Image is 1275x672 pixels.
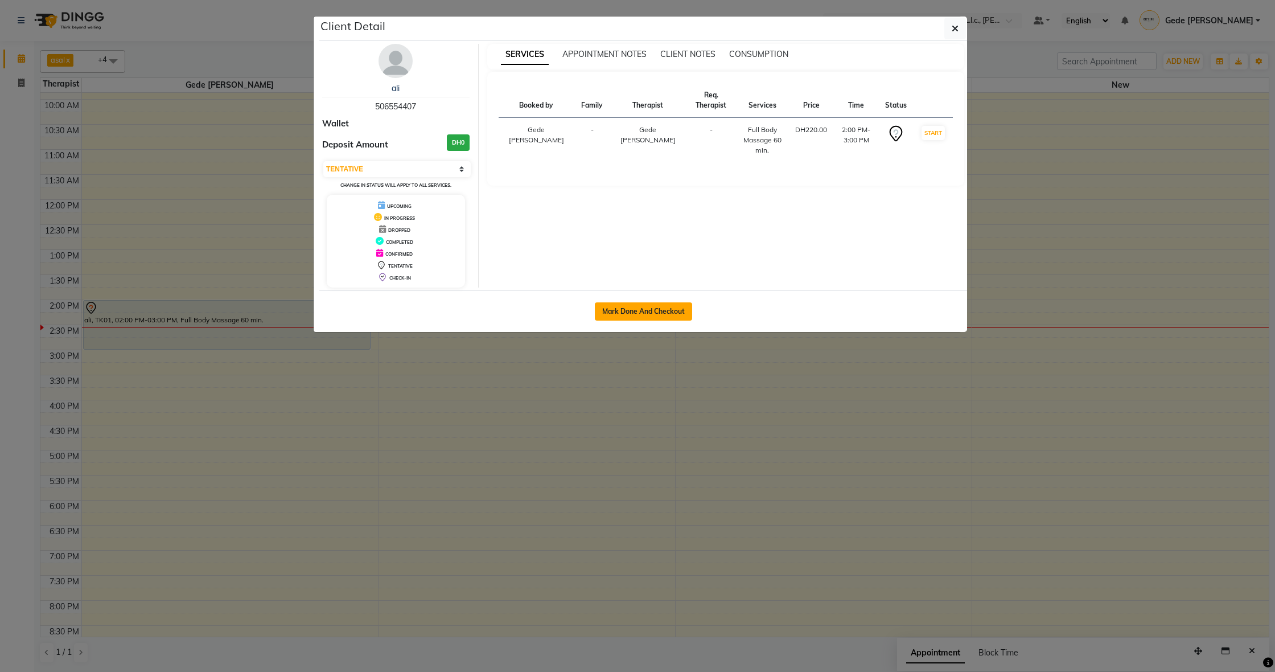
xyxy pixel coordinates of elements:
[392,83,400,93] a: ali
[737,83,789,118] th: Services
[322,117,349,130] span: Wallet
[686,83,737,118] th: Req. Therapist
[386,239,413,245] span: COMPLETED
[447,134,470,151] h3: DH0
[388,263,413,269] span: TENTATIVE
[743,125,782,155] div: Full Body Massage 60 min.
[620,125,676,144] span: Gede [PERSON_NAME]
[389,275,411,281] span: CHECK-IN
[499,83,575,118] th: Booked by
[388,227,410,233] span: DROPPED
[795,125,827,135] div: DH220.00
[686,118,737,163] td: -
[320,18,385,35] h5: Client Detail
[499,118,575,163] td: Gede [PERSON_NAME]
[574,118,610,163] td: -
[385,251,413,257] span: CONFIRMED
[922,126,945,140] button: START
[375,101,416,112] span: 506554407
[878,83,914,118] th: Status
[788,83,834,118] th: Price
[340,182,451,188] small: Change in status will apply to all services.
[574,83,610,118] th: Family
[834,118,878,163] td: 2:00 PM-3:00 PM
[384,215,415,221] span: IN PROGRESS
[501,44,549,65] span: SERVICES
[834,83,878,118] th: Time
[729,49,788,59] span: CONSUMPTION
[562,49,647,59] span: APPOINTMENT NOTES
[660,49,715,59] span: CLIENT NOTES
[595,302,692,321] button: Mark Done And Checkout
[387,203,412,209] span: UPCOMING
[610,83,686,118] th: Therapist
[379,44,413,78] img: avatar
[322,138,388,151] span: Deposit Amount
